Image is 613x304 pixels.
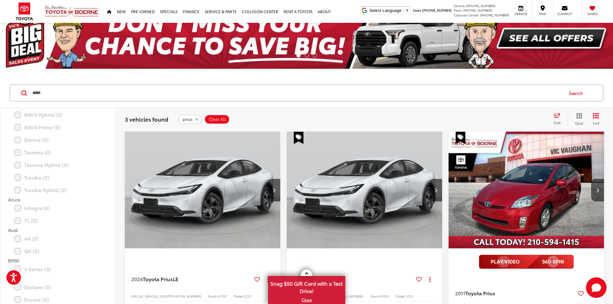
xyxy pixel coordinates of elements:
span: BMW [8,257,19,264]
div: 2024 Toyota Prius LE 0 [286,132,443,248]
span: Stock: [208,294,217,299]
div: 2011 Toyota Prius Base 0 [448,132,605,248]
label: Enclave (0) [14,281,101,293]
svg: Start Chat [586,277,607,298]
span: Contact [557,12,572,16]
img: Vic Vaughan Toyota of Boerne [44,5,99,18]
span: Stock: [370,294,379,299]
label: Tundra (0) [14,172,101,183]
span: [PHONE_NUMBER] [480,13,509,17]
span: Grid [575,120,583,126]
a: 2024 Toyota Prius LE2024 Toyota Prius LE2024 Toyota Prius LE2024 Toyota Prius LE [125,132,281,248]
span: VIN: [131,294,138,299]
span: Parts [454,8,462,13]
span: Toyota Prius [465,289,495,297]
label: Tundra Hybrid (0) [14,184,101,196]
button: Select sort value [550,113,568,125]
span: Map [535,12,550,16]
a: Select Language​ [369,8,409,13]
span: dropdown dots [429,277,431,282]
span: Service [514,12,528,16]
span: Special [294,132,303,144]
label: Q5 (0) [14,245,101,257]
a: 2024 Toyota Prius LE2024 Toyota Prius LE2024 Toyota Prius LE2024 Toyota Prius LE [286,132,443,248]
label: Tacoma (0) [14,147,101,158]
a: 2024Toyota PriusLE [293,275,413,282]
span: Clear All [209,117,226,122]
span: [PHONE_NUMBER] [466,3,496,8]
span: prius [183,117,192,122]
label: 5 Series (0) [14,263,101,275]
button: Next image [429,179,442,201]
span: Special [456,132,465,144]
button: Toggle Chat Window [586,277,607,298]
span: [PHONE_NUMBER] [463,8,492,13]
a: 2011Toyota Prius [455,290,575,297]
span: Sales [413,8,421,13]
button: Next image [591,179,604,201]
span: Select Language [369,8,402,13]
span: dropdown dots [267,277,269,282]
a: 2024Toyota PriusLE [131,275,252,282]
span: 1223 [244,294,251,299]
span: 2024 [131,275,143,282]
span: Audi [8,227,18,233]
label: Integra (0) [14,202,101,214]
span: Sort [553,120,561,125]
span: [US_VEHICLE_IDENTIFICATION_NUMBER] [138,294,201,299]
span: [PHONE_NUMBER] [422,8,452,13]
span: Service [454,3,465,8]
button: List View [588,113,604,125]
label: TL (0) [14,215,101,226]
img: 2011 Toyota Prius Base [448,132,605,249]
button: Actions [263,273,274,285]
img: 2024 Toyota Prius LE [286,132,443,249]
button: Grid View [568,113,588,125]
a: 2011 Toyota Prius Base2011 Toyota Prius Base2011 Toyota Prius Base2011 Toyota Prius Base [448,132,605,248]
span: Snag $50 Gift Card with a Test Drive! [269,277,345,296]
img: 2024 Toyota Prius LE [125,132,281,249]
span: 3 vehicles found [125,115,168,123]
span: Toyota Prius [143,275,173,282]
button: remove prius [178,115,202,124]
div: 2024 Toyota Prius LE 0 [125,132,281,248]
span: Model: [234,294,244,299]
span: Collision Center [454,13,479,17]
span: LE [173,275,178,282]
span: 2011 [455,289,465,297]
label: A4 (0) [14,233,101,244]
span: A11155 [379,294,389,299]
img: full motion video [479,255,574,269]
label: RAV4 Hybrid (0) [14,109,101,120]
span: Model: [395,294,406,299]
span: Acura [8,196,20,203]
span: A11157 [217,294,227,299]
button: Next image [267,179,280,201]
label: RAV4 Prime (0) [14,122,101,133]
label: Tacoma Hybrid (0) [14,159,101,170]
input: Search by Make, Model, or Keyword [32,85,563,101]
label: Sienna (0) [14,134,101,145]
span: Saved [585,12,599,16]
span: 1223 [406,294,413,299]
button: Search [563,85,592,101]
span: ​ [403,8,404,13]
button: Actions [424,273,436,285]
span: List [593,120,599,125]
button: Clear All [204,115,230,124]
span: ▼ [405,8,409,13]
